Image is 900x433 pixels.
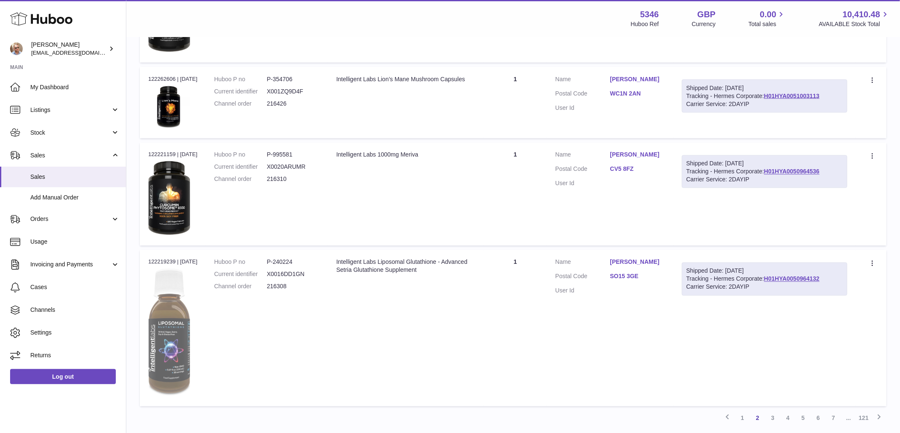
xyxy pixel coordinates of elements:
[686,267,843,275] div: Shipped Date: [DATE]
[686,84,843,92] div: Shipped Date: [DATE]
[214,100,267,108] dt: Channel order
[267,283,320,291] dd: 216308
[148,151,198,159] div: 122221159 | [DATE]
[267,100,320,108] dd: 216426
[555,180,610,188] dt: User Id
[610,165,665,173] a: CV5 8FZ
[610,151,665,159] a: [PERSON_NAME]
[764,168,820,175] a: H01HYA0050964536
[267,271,320,279] dd: X0016DD1GN
[30,151,111,159] span: Sales
[484,67,547,138] td: 1
[30,106,111,114] span: Listings
[610,75,665,83] a: [PERSON_NAME]
[697,9,716,20] strong: GBP
[30,238,120,246] span: Usage
[682,80,847,113] div: Tracking - Hermes Corporate:
[30,351,120,359] span: Returns
[682,263,847,296] div: Tracking - Hermes Corporate:
[336,151,475,159] div: Intelligent Labs 1000mg Meriva
[610,258,665,266] a: [PERSON_NAME]
[692,20,716,28] div: Currency
[555,165,610,175] dt: Postal Code
[610,273,665,281] a: SO15 3GE
[811,411,826,426] a: 6
[267,258,320,266] dd: P-240224
[214,175,267,183] dt: Channel order
[819,9,890,28] a: 10,410.48 AVAILABLE Stock Total
[30,329,120,337] span: Settings
[10,369,116,384] a: Log out
[214,163,267,171] dt: Current identifier
[30,83,120,91] span: My Dashboard
[796,411,811,426] a: 5
[686,100,843,108] div: Carrier Service: 2DAYIP
[10,43,23,55] img: support@radoneltd.co.uk
[610,90,665,98] a: WC1N 2AN
[267,163,320,171] dd: X0020ARUMR
[30,260,111,268] span: Invoicing and Payments
[819,20,890,28] span: AVAILABLE Stock Total
[214,283,267,291] dt: Channel order
[843,9,880,20] span: 10,410.48
[555,104,610,112] dt: User Id
[765,411,780,426] a: 3
[748,9,786,28] a: 0.00 Total sales
[214,88,267,96] dt: Current identifier
[267,175,320,183] dd: 216310
[148,258,198,266] div: 122219239 | [DATE]
[826,411,841,426] a: 7
[764,93,820,99] a: H01HYA0051003113
[30,283,120,291] span: Cases
[484,143,547,246] td: 1
[686,160,843,168] div: Shipped Date: [DATE]
[484,250,547,406] td: 1
[148,161,190,235] img: 1720195963.jpg
[31,41,107,57] div: [PERSON_NAME]
[148,268,190,396] img: 53461718595728.jpg
[735,411,750,426] a: 1
[555,287,610,295] dt: User Id
[30,306,120,314] span: Channels
[31,49,124,56] span: [EMAIL_ADDRESS][DOMAIN_NAME]
[214,75,267,83] dt: Huboo P no
[750,411,765,426] a: 2
[30,194,120,202] span: Add Manual Order
[336,258,475,274] div: Intelligent Labs Liposomal Glutathione - Advanced Setria Glutathione Supplement
[686,283,843,291] div: Carrier Service: 2DAYIP
[555,273,610,283] dt: Postal Code
[555,151,610,161] dt: Name
[780,411,796,426] a: 4
[30,129,111,137] span: Stock
[148,86,190,128] img: 53461633079519.jpg
[686,176,843,184] div: Carrier Service: 2DAYIP
[631,20,659,28] div: Huboo Ref
[856,411,871,426] a: 121
[30,215,111,223] span: Orders
[555,258,610,268] dt: Name
[148,75,198,83] div: 122262606 | [DATE]
[214,151,267,159] dt: Huboo P no
[555,75,610,85] dt: Name
[748,20,786,28] span: Total sales
[760,9,777,20] span: 0.00
[267,75,320,83] dd: P-354706
[267,88,320,96] dd: X001ZQ9D4F
[214,271,267,279] dt: Current identifier
[267,151,320,159] dd: P-995581
[336,75,475,83] div: Intelligent Labs Lion’s Mane Mushroom Capsules
[30,173,120,181] span: Sales
[555,90,610,100] dt: Postal Code
[841,411,856,426] span: ...
[682,155,847,189] div: Tracking - Hermes Corporate:
[214,258,267,266] dt: Huboo P no
[764,276,820,282] a: H01HYA0050964132
[640,9,659,20] strong: 5346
